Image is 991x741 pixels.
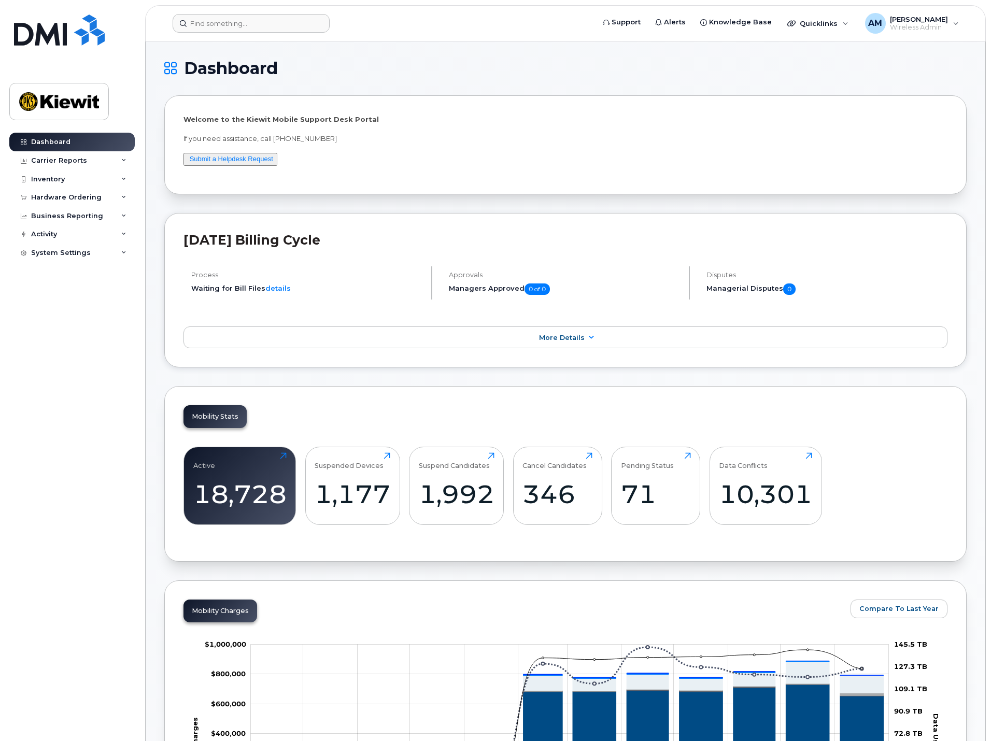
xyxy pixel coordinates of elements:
[783,283,796,295] span: 0
[894,685,927,693] tspan: 109.1 TB
[621,452,674,469] div: Pending Status
[522,452,587,469] div: Cancel Candidates
[859,604,939,614] span: Compare To Last Year
[193,452,215,469] div: Active
[191,271,422,279] h4: Process
[190,155,273,163] a: Submit a Helpdesk Request
[894,729,923,737] tspan: 72.8 TB
[539,334,585,341] span: More Details
[706,271,947,279] h4: Disputes
[894,707,923,715] tspan: 90.9 TB
[419,452,490,469] div: Suspend Candidates
[205,639,246,648] tspan: $1,000,000
[211,699,246,707] tspan: $600,000
[211,699,246,707] g: $0
[211,729,246,737] tspan: $400,000
[449,283,680,295] h5: Managers Approved
[894,662,927,671] tspan: 127.3 TB
[621,479,691,509] div: 71
[719,452,812,519] a: Data Conflicts10,301
[719,452,768,469] div: Data Conflicts
[946,696,983,733] iframe: Messenger Launcher
[211,669,246,678] g: $0
[315,452,384,469] div: Suspended Devices
[265,284,291,292] a: details
[315,479,390,509] div: 1,177
[525,283,550,295] span: 0 of 0
[193,479,287,509] div: 18,728
[183,115,947,124] p: Welcome to the Kiewit Mobile Support Desk Portal
[894,639,927,648] tspan: 145.5 TB
[315,452,390,519] a: Suspended Devices1,177
[419,452,494,519] a: Suspend Candidates1,992
[719,479,812,509] div: 10,301
[211,729,246,737] g: $0
[419,479,494,509] div: 1,992
[191,283,422,293] li: Waiting for Bill Files
[706,283,947,295] h5: Managerial Disputes
[522,452,592,519] a: Cancel Candidates346
[522,479,592,509] div: 346
[205,639,246,648] g: $0
[449,271,680,279] h4: Approvals
[211,669,246,678] tspan: $800,000
[184,61,278,76] span: Dashboard
[183,134,947,144] p: If you need assistance, call [PHONE_NUMBER]
[183,232,947,248] h2: [DATE] Billing Cycle
[193,452,287,519] a: Active18,728
[183,153,277,166] button: Submit a Helpdesk Request
[621,452,691,519] a: Pending Status71
[851,600,947,618] button: Compare To Last Year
